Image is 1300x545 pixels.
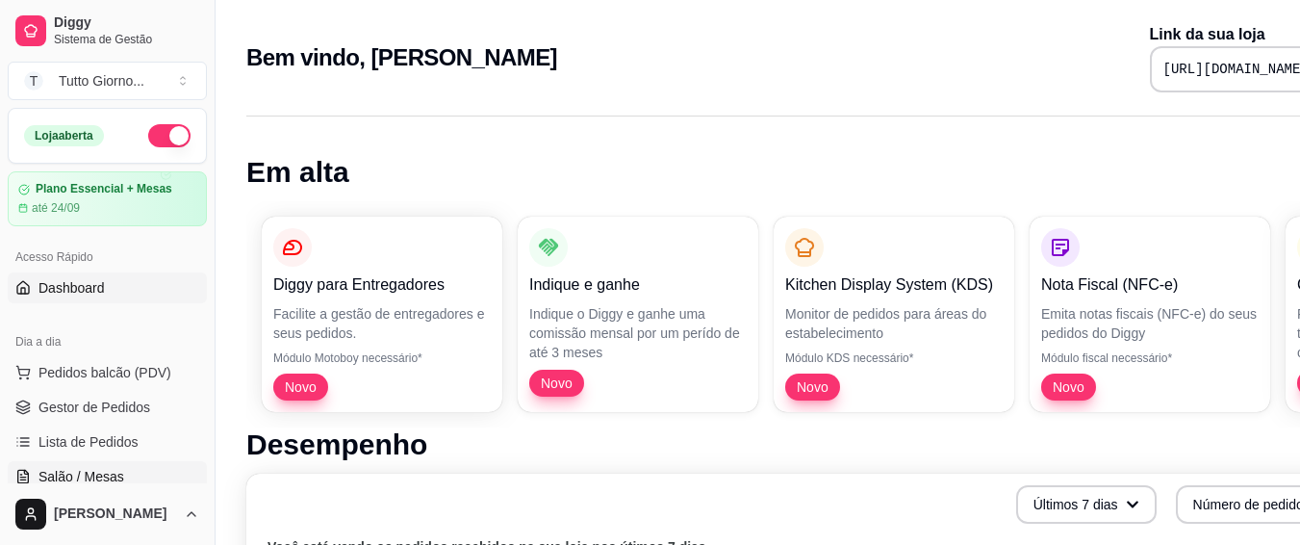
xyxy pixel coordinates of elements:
[8,357,207,388] button: Pedidos balcão (PDV)
[518,217,758,412] button: Indique e ganheIndique o Diggy e ganhe uma comissão mensal por um perído de até 3 mesesNovo
[8,491,207,537] button: [PERSON_NAME]
[38,432,139,452] span: Lista de Pedidos
[246,42,557,73] h2: Bem vindo, [PERSON_NAME]
[533,374,580,393] span: Novo
[273,273,491,297] p: Diggy para Entregadores
[32,200,80,216] article: até 24/09
[24,125,104,146] div: Loja aberta
[59,71,144,91] div: Tutto Giorno ...
[529,273,747,297] p: Indique e ganhe
[529,304,747,362] p: Indique o Diggy e ganhe uma comissão mensal por um perído de até 3 meses
[1016,485,1157,524] button: Últimos 7 dias
[38,398,150,417] span: Gestor de Pedidos
[774,217,1014,412] button: Kitchen Display System (KDS)Monitor de pedidos para áreas do estabelecimentoMódulo KDS necessário...
[38,278,105,298] span: Dashboard
[1041,304,1259,343] p: Emita notas fiscais (NFC-e) do seus pedidos do Diggy
[8,171,207,226] a: Plano Essencial + Mesasaté 24/09
[1041,350,1259,366] p: Módulo fiscal necessário*
[36,182,172,196] article: Plano Essencial + Mesas
[785,350,1003,366] p: Módulo KDS necessário*
[8,326,207,357] div: Dia a dia
[8,461,207,492] a: Salão / Mesas
[1045,377,1092,397] span: Novo
[8,392,207,423] a: Gestor de Pedidos
[54,506,176,523] span: [PERSON_NAME]
[273,350,491,366] p: Módulo Motoboy necessário*
[54,14,199,32] span: Diggy
[785,273,1003,297] p: Kitchen Display System (KDS)
[24,71,43,91] span: T
[785,304,1003,343] p: Monitor de pedidos para áreas do estabelecimento
[8,8,207,54] a: DiggySistema de Gestão
[1030,217,1270,412] button: Nota Fiscal (NFC-e)Emita notas fiscais (NFC-e) do seus pedidos do DiggyMódulo fiscal necessário*Novo
[262,217,502,412] button: Diggy para EntregadoresFacilite a gestão de entregadores e seus pedidos.Módulo Motoboy necessário...
[273,304,491,343] p: Facilite a gestão de entregadores e seus pedidos.
[8,427,207,457] a: Lista de Pedidos
[8,242,207,272] div: Acesso Rápido
[148,124,191,147] button: Alterar Status
[8,62,207,100] button: Select a team
[54,32,199,47] span: Sistema de Gestão
[38,363,171,382] span: Pedidos balcão (PDV)
[1041,273,1259,297] p: Nota Fiscal (NFC-e)
[8,272,207,303] a: Dashboard
[789,377,836,397] span: Novo
[277,377,324,397] span: Novo
[38,467,124,486] span: Salão / Mesas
